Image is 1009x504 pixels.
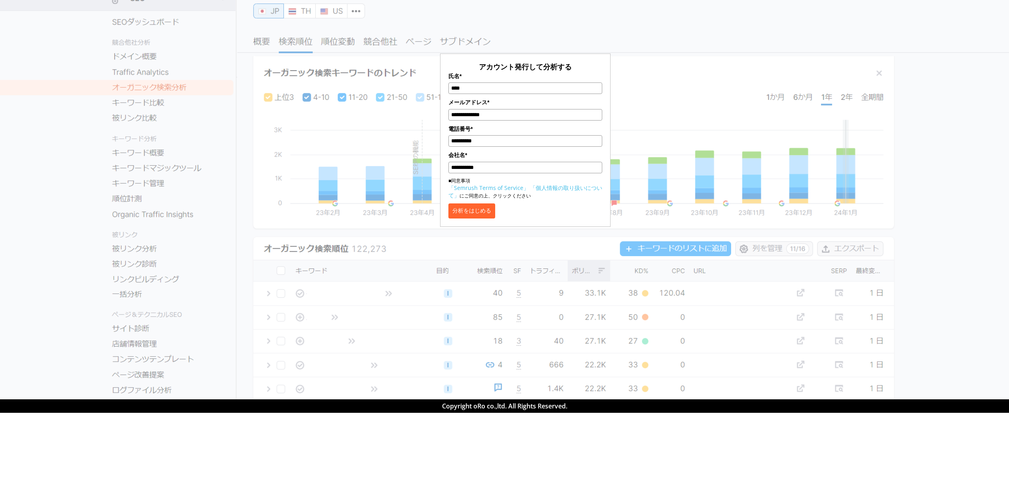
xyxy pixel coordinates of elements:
button: 分析をはじめる [448,203,495,218]
label: 電話番号* [448,125,602,133]
a: 「Semrush Terms of Service」 [448,184,529,192]
a: 「個人情報の取り扱いについて」 [448,184,602,199]
span: Copyright oRo co.,ltd. All Rights Reserved. [442,402,567,410]
label: メールアドレス* [448,98,602,107]
span: アカウント発行して分析する [479,62,572,71]
p: ■同意事項 にご同意の上、クリックください [448,177,602,199]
